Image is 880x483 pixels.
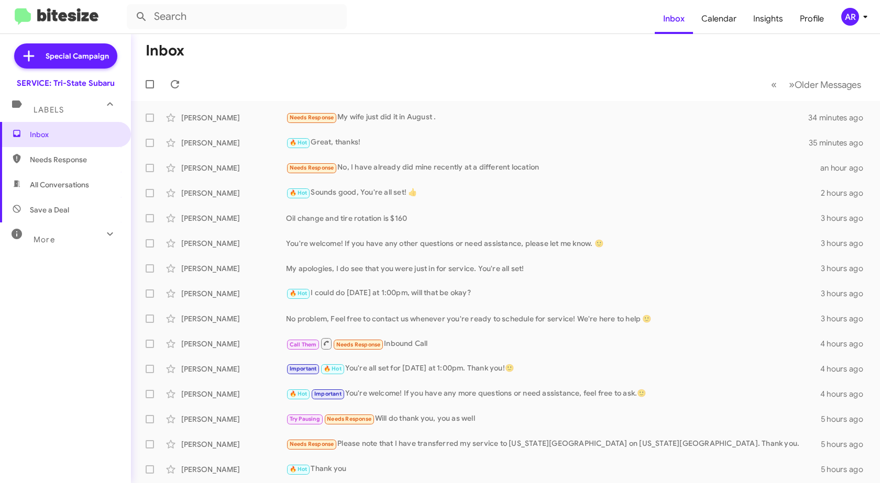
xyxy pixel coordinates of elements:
[30,129,119,140] span: Inbox
[286,463,821,475] div: Thank you
[821,288,872,299] div: 3 hours ago
[820,389,872,399] div: 4 hours ago
[290,415,320,422] span: Try Pausing
[290,365,317,372] span: Important
[290,466,307,473] span: 🔥 Hot
[286,438,821,450] div: Please note that I have transferred my service to [US_STATE][GEOGRAPHIC_DATA] on [US_STATE][GEOGR...
[821,238,872,249] div: 3 hours ago
[290,114,334,121] span: Needs Response
[286,413,821,425] div: Will do thank you, you as well
[181,113,286,123] div: [PERSON_NAME]
[127,4,347,29] input: Search
[34,235,55,244] span: More
[146,42,184,59] h1: Inbox
[181,238,286,249] div: [PERSON_NAME]
[286,388,820,400] div: You're welcome! If you have any more questions or need assistance, feel free to ask.🙂
[286,213,821,223] div: Oil change and tire rotation is $160
[771,78,777,91] span: «
[286,313,821,324] div: No problem, Feel free to contact us whenever you're ready to schedule for service! We're here to ...
[841,8,859,26] div: AR
[181,439,286,450] div: [PERSON_NAME]
[286,337,820,350] div: Inbound Call
[765,74,783,95] button: Previous
[821,439,872,450] div: 5 hours ago
[791,4,832,34] a: Profile
[30,205,69,215] span: Save a Deal
[820,163,872,173] div: an hour ago
[820,364,872,374] div: 4 hours ago
[290,290,307,297] span: 🔥 Hot
[181,339,286,349] div: [PERSON_NAME]
[832,8,868,26] button: AR
[821,313,872,324] div: 3 hours ago
[286,137,809,149] div: Great, thanks!
[789,78,795,91] span: »
[181,288,286,299] div: [PERSON_NAME]
[30,179,89,190] span: All Conversations
[34,105,64,115] span: Labels
[286,263,821,274] div: My apologies, I do see that you were just in for service. You're all set!
[181,313,286,324] div: [PERSON_NAME]
[286,287,821,299] div: I could do [DATE] at 1:00pm, will that be okay?
[655,4,693,34] a: Inbox
[181,263,286,274] div: [PERSON_NAME]
[324,365,342,372] span: 🔥 Hot
[820,339,872,349] div: 4 hours ago
[286,162,820,174] div: No, I have already did mine recently at a different location
[181,163,286,173] div: [PERSON_NAME]
[181,414,286,424] div: [PERSON_NAME]
[765,74,867,95] nav: Page navigation example
[693,4,745,34] a: Calendar
[290,441,334,447] span: Needs Response
[290,189,307,196] span: 🔥 Hot
[336,341,381,348] span: Needs Response
[286,238,821,249] div: You're welcome! If you have any other questions or need assistance, please let me know. 🙂
[181,364,286,374] div: [PERSON_NAME]
[17,78,115,88] div: SERVICE: Tri-State Subaru
[327,415,371,422] span: Needs Response
[783,74,867,95] button: Next
[181,188,286,198] div: [PERSON_NAME]
[809,138,872,148] div: 35 minutes ago
[809,113,872,123] div: 34 minutes ago
[181,213,286,223] div: [PERSON_NAME]
[821,263,872,274] div: 3 hours ago
[14,43,117,69] a: Special Campaign
[821,213,872,223] div: 3 hours ago
[795,79,861,91] span: Older Messages
[46,51,109,61] span: Special Campaign
[290,139,307,146] span: 🔥 Hot
[181,464,286,475] div: [PERSON_NAME]
[745,4,791,34] a: Insights
[181,389,286,399] div: [PERSON_NAME]
[314,390,342,397] span: Important
[30,154,119,165] span: Needs Response
[821,414,872,424] div: 5 hours ago
[286,187,821,199] div: Sounds good, You're all set! 👍
[290,341,317,348] span: Call Them
[286,363,820,375] div: You're all set for [DATE] at 1:00pm. Thank you!🙂
[290,390,307,397] span: 🔥 Hot
[821,464,872,475] div: 5 hours ago
[290,164,334,171] span: Needs Response
[181,138,286,148] div: [PERSON_NAME]
[821,188,872,198] div: 2 hours ago
[286,111,809,123] div: My wife just did it in August .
